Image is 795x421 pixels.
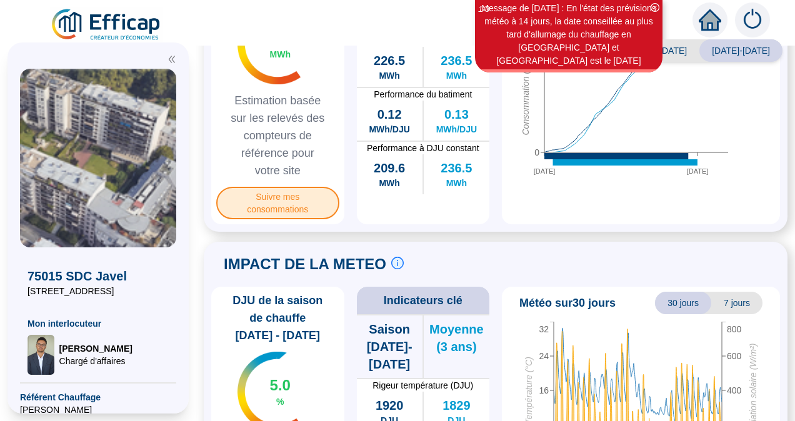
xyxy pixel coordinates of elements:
span: Chargé d'affaires [59,355,132,367]
span: Référent Chauffage [20,391,176,404]
span: 0.13 [444,106,469,123]
span: 226.5 [374,52,405,69]
span: % [276,395,284,408]
img: Chargé d'affaires [27,335,54,375]
span: IMPACT DE LA METEO [224,254,386,274]
span: 30 jours [655,292,711,314]
span: MWh [446,69,467,82]
span: Mon interlocuteur [27,317,169,330]
span: Estimation basée sur les relevés des compteurs de référence pour votre site [216,92,339,179]
span: MWh [379,177,399,189]
tspan: 16 [539,385,549,395]
span: DJU de la saison de chauffe [DATE] - [DATE] [216,292,339,344]
tspan: 32 [539,324,549,334]
span: Météo sur 30 jours [519,294,616,312]
span: MWh [446,177,467,189]
span: 236.5 [441,159,472,177]
span: Performance du batiment [357,88,490,101]
tspan: 24 [539,351,549,361]
span: 7 jours [711,292,762,314]
span: Moyenne (3 ans) [424,320,489,355]
span: Saison [DATE]-[DATE] [357,320,422,373]
span: 1920 [376,397,404,414]
span: MWh/DJU [369,123,409,136]
img: efficap energie logo [50,7,163,42]
span: Rigeur température (DJU) [357,379,490,392]
span: Performance à DJU constant [357,142,490,154]
tspan: Consommation (MWh) [521,47,531,135]
span: MWh/DJU [436,123,477,136]
span: Suivre mes consommations [216,187,339,219]
img: alerts [735,2,770,37]
span: 75015 SDC Javel [27,267,169,285]
tspan: [DATE] [687,167,709,175]
i: 1 / 3 [478,4,489,14]
span: Indicateurs clé [384,292,462,309]
span: [DATE]-[DATE] [699,39,782,62]
tspan: [DATE] [534,167,556,175]
span: close-circle [651,3,659,12]
span: [PERSON_NAME] [20,404,176,416]
tspan: 0 [534,147,539,157]
span: 0.12 [377,106,402,123]
tspan: 400 [727,385,742,395]
div: Message de [DATE] : En l'état des prévisions météo à 14 jours, la date conseillée au plus tard d'... [477,2,661,67]
span: double-left [167,55,176,64]
span: info-circle [391,257,404,269]
span: home [699,9,721,31]
span: MWh [270,48,291,61]
span: 5.0 [270,375,291,395]
span: 236.5 [441,52,472,69]
span: [PERSON_NAME] [59,342,132,355]
span: 1829 [442,397,471,414]
span: 209.6 [374,159,405,177]
span: [STREET_ADDRESS] [27,285,169,297]
span: MWh [379,69,399,82]
tspan: 800 [727,324,742,334]
tspan: 600 [727,351,742,361]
